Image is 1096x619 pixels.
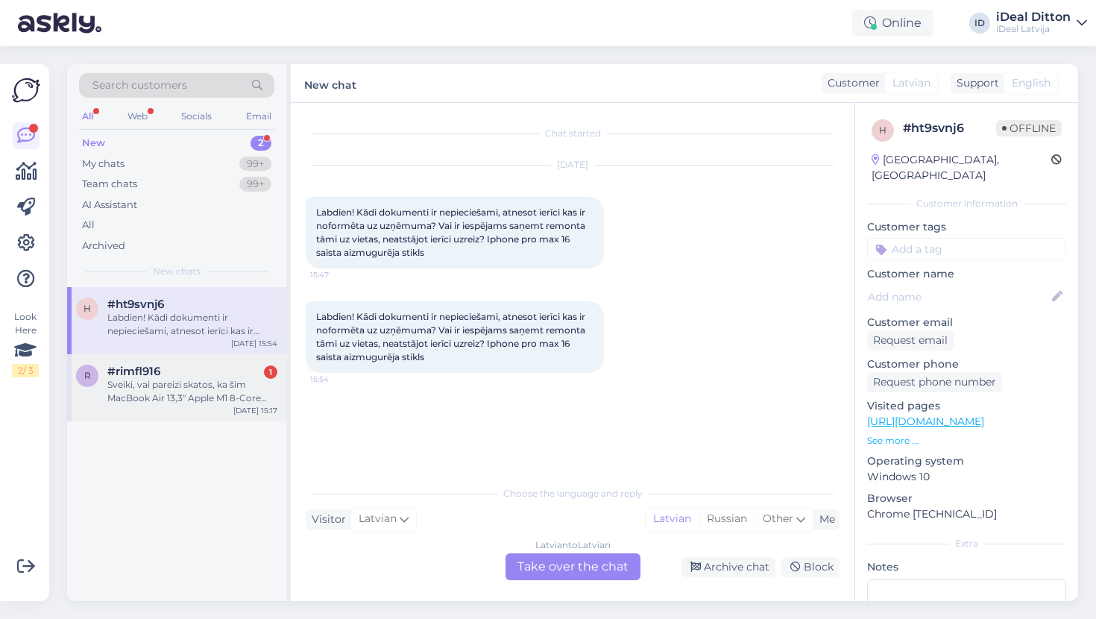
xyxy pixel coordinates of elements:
[699,508,755,530] div: Russian
[867,537,1066,550] div: Extra
[84,370,91,381] span: r
[867,469,1066,485] p: Windows 10
[82,157,125,172] div: My chats
[996,120,1062,136] span: Offline
[867,434,1066,447] p: See more ...
[892,75,930,91] span: Latvian
[82,218,95,233] div: All
[359,511,397,527] span: Latvian
[233,405,277,416] div: [DATE] 15:17
[781,557,840,577] div: Block
[304,73,356,93] label: New chat
[107,378,277,405] div: Sveiki, vai pareizi skatos, ka šim MacBook Air 13,3" Apple M1 8-Core CPU & 7-Core GPU 8GB/256GB/S...
[996,23,1071,35] div: iDeal Latvija
[852,10,933,37] div: Online
[867,219,1066,235] p: Customer tags
[79,107,96,126] div: All
[310,269,366,280] span: 15:47
[996,11,1087,35] a: iDeal DittoniDeal Latvija
[125,107,151,126] div: Web
[316,207,588,258] span: Labdien! Kādi dokumenti ir nepieciešami, atnesot ierīci kas ir noformēta uz uzņēmuma? Vai ir iesp...
[82,239,125,254] div: Archived
[646,508,699,530] div: Latvian
[867,266,1066,282] p: Customer name
[879,125,886,136] span: h
[867,238,1066,260] input: Add a tag
[82,136,105,151] div: New
[535,538,611,552] div: Latvian to Latvian
[243,107,274,126] div: Email
[867,453,1066,469] p: Operating system
[107,365,160,378] span: #rimfl916
[951,75,999,91] div: Support
[872,152,1051,183] div: [GEOGRAPHIC_DATA], [GEOGRAPHIC_DATA]
[12,310,39,377] div: Look Here
[969,13,990,34] div: ID
[867,506,1066,522] p: Chrome [TECHNICAL_ID]
[506,553,640,580] div: Take over the chat
[107,311,277,338] div: Labdien! Kādi dokumenti ir nepieciešami, atnesot ierīci kas ir noformēta uz uzņēmuma? Vai ir iesp...
[681,557,775,577] div: Archive chat
[306,127,840,140] div: Chat started
[82,198,137,213] div: AI Assistant
[867,398,1066,414] p: Visited pages
[92,78,187,93] span: Search customers
[306,487,840,500] div: Choose the language and reply
[178,107,215,126] div: Socials
[264,365,277,379] div: 1
[867,356,1066,372] p: Customer phone
[903,119,996,137] div: # ht9svnj6
[867,372,1002,392] div: Request phone number
[822,75,880,91] div: Customer
[306,158,840,172] div: [DATE]
[867,330,954,351] div: Request email
[12,364,39,377] div: 2 / 3
[867,415,984,428] a: [URL][DOMAIN_NAME]
[996,11,1071,23] div: iDeal Ditton
[82,177,137,192] div: Team chats
[867,315,1066,330] p: Customer email
[868,289,1049,305] input: Add name
[251,136,271,151] div: 2
[867,197,1066,210] div: Customer information
[1012,75,1051,91] span: English
[239,157,271,172] div: 99+
[153,265,201,278] span: New chats
[316,311,588,362] span: Labdien! Kādi dokumenti ir nepieciešami, atnesot ierīci kas ir noformēta uz uzņēmuma? Vai ir iesp...
[84,303,91,314] span: h
[310,374,366,385] span: 15:54
[306,512,346,527] div: Visitor
[867,491,1066,506] p: Browser
[763,512,793,525] span: Other
[12,76,40,104] img: Askly Logo
[231,338,277,349] div: [DATE] 15:54
[107,298,164,311] span: #ht9svnj6
[239,177,271,192] div: 99+
[813,512,835,527] div: Me
[867,559,1066,575] p: Notes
